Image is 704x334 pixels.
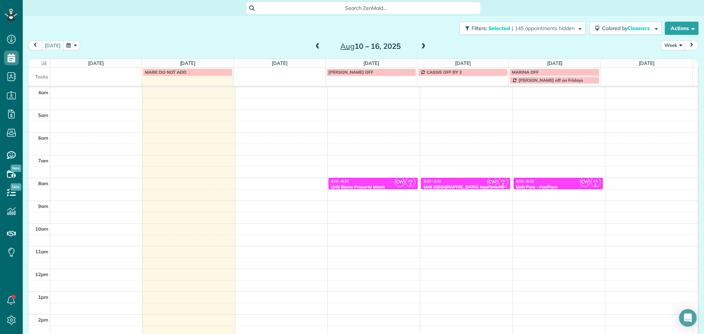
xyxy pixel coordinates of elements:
[88,60,104,66] a: [DATE]
[591,181,600,188] small: 2
[395,177,405,187] span: CW
[145,69,186,75] span: MARK DO NOT ADD
[627,25,651,32] span: Cleaners
[639,60,654,66] a: [DATE]
[272,60,287,66] a: [DATE]
[459,22,586,35] button: Filters: Selected | 145 appointments hidden
[487,177,497,187] span: CW
[423,184,508,195] div: Unit [GEOGRAPHIC_DATA] Apartments - Tokola Properties
[472,25,487,32] span: Filters:
[363,60,379,66] a: [DATE]
[38,158,48,164] span: 7am
[516,184,601,190] div: Unit Pure - Fox/Pure
[331,179,349,184] span: 8:00 - 8:30
[38,135,48,141] span: 6am
[594,179,598,183] span: CS
[580,177,590,187] span: CW
[512,25,575,32] span: | 145 appointments hidden
[329,69,373,75] span: [PERSON_NAME] OFF
[488,25,510,32] span: Selected
[602,25,652,32] span: Colored by
[455,60,471,66] a: [DATE]
[28,40,42,50] button: prev
[11,183,21,191] span: New
[38,112,48,118] span: 5am
[41,40,64,50] button: [DATE]
[456,22,586,35] a: Filters: Selected | 145 appointments hidden
[406,181,415,188] small: 2
[35,226,48,232] span: 10am
[547,60,563,66] a: [DATE]
[679,309,697,327] div: Open Intercom Messenger
[340,41,355,51] span: Aug
[423,179,441,184] span: 8:00 - 8:30
[331,184,415,190] div: Unit illume Property Mgmt
[180,60,196,66] a: [DATE]
[665,22,698,35] button: Actions
[518,77,583,83] span: [PERSON_NAME] off on Fridays
[589,22,662,35] button: Colored byCleaners
[35,249,48,254] span: 11am
[38,294,48,300] span: 1pm
[408,179,412,183] span: CS
[498,181,507,188] small: 2
[38,180,48,186] span: 8am
[501,179,505,183] span: CS
[38,203,48,209] span: 9am
[11,165,21,172] span: New
[38,89,48,95] span: 4am
[685,40,698,50] button: next
[512,69,539,75] span: MARINA OFF
[38,317,48,323] span: 2pm
[516,179,534,184] span: 8:00 - 8:30
[427,69,462,75] span: CASSIE OFF BY 3
[35,271,48,277] span: 12pm
[661,40,685,50] button: Week
[324,42,416,50] h2: 10 – 16, 2025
